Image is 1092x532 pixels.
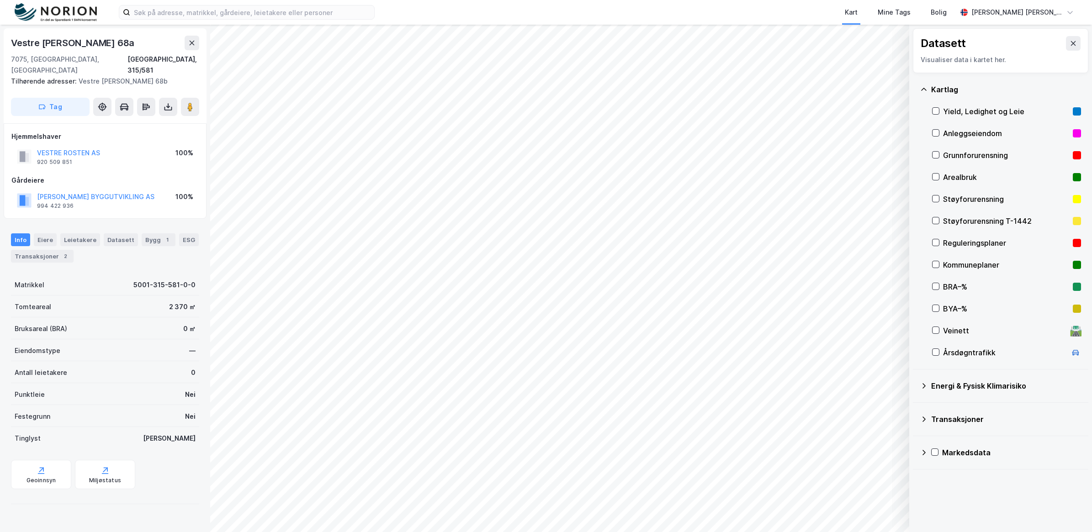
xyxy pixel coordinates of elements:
[11,175,199,186] div: Gårdeiere
[142,233,175,246] div: Bygg
[943,216,1069,226] div: Støyforurensning T-1442
[175,191,193,202] div: 100%
[15,389,45,400] div: Punktleie
[931,414,1081,425] div: Transaksjoner
[921,54,1081,65] div: Visualiser data i kartet her.
[133,279,196,290] div: 5001-315-581-0-0
[130,5,374,19] input: Søk på adresse, matrikkel, gårdeiere, leietakere eller personer
[943,237,1069,248] div: Reguleringsplaner
[179,233,199,246] div: ESG
[185,411,196,422] div: Nei
[11,98,90,116] button: Tag
[104,233,138,246] div: Datasett
[931,7,947,18] div: Bolig
[11,233,30,246] div: Info
[185,389,196,400] div: Nei
[89,477,121,484] div: Miljøstatus
[15,367,67,378] div: Antall leietakere
[943,128,1069,139] div: Anleggseiendom
[11,54,127,76] div: 7075, [GEOGRAPHIC_DATA], [GEOGRAPHIC_DATA]
[37,202,74,210] div: 994 422 936
[127,54,199,76] div: [GEOGRAPHIC_DATA], 315/581
[143,433,196,444] div: [PERSON_NAME]
[175,147,193,158] div: 100%
[15,411,50,422] div: Festegrunn
[878,7,911,18] div: Mine Tags
[943,325,1066,336] div: Veinett
[191,367,196,378] div: 0
[61,252,70,261] div: 2
[15,3,97,22] img: norion-logo.80e7a08dc31c2e691866.png
[11,250,74,263] div: Transaksjoner
[1070,325,1082,337] div: 🛣️
[1046,488,1092,532] iframe: Chat Widget
[943,194,1069,205] div: Støyforurensning
[1046,488,1092,532] div: Kontrollprogram for chat
[943,150,1069,161] div: Grunnforurensning
[11,76,192,87] div: Vestre [PERSON_NAME] 68b
[942,447,1081,458] div: Markedsdata
[943,106,1069,117] div: Yield, Ledighet og Leie
[943,303,1069,314] div: BYA–%
[943,347,1066,358] div: Årsdøgntrafikk
[11,36,136,50] div: Vestre [PERSON_NAME] 68a
[15,279,44,290] div: Matrikkel
[34,233,57,246] div: Eiere
[15,323,67,334] div: Bruksareal (BRA)
[183,323,196,334] div: 0 ㎡
[931,84,1081,95] div: Kartlag
[15,301,51,312] div: Tomteareal
[971,7,1063,18] div: [PERSON_NAME] [PERSON_NAME]
[943,281,1069,292] div: BRA–%
[931,380,1081,391] div: Energi & Fysisk Klimarisiko
[163,235,172,244] div: 1
[37,158,72,166] div: 920 509 851
[15,433,41,444] div: Tinglyst
[943,259,1069,270] div: Kommuneplaner
[60,233,100,246] div: Leietakere
[943,172,1069,183] div: Arealbruk
[15,345,60,356] div: Eiendomstype
[845,7,858,18] div: Kart
[11,77,79,85] span: Tilhørende adresser:
[11,131,199,142] div: Hjemmelshaver
[921,36,966,51] div: Datasett
[189,345,196,356] div: —
[169,301,196,312] div: 2 370 ㎡
[27,477,56,484] div: Geoinnsyn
